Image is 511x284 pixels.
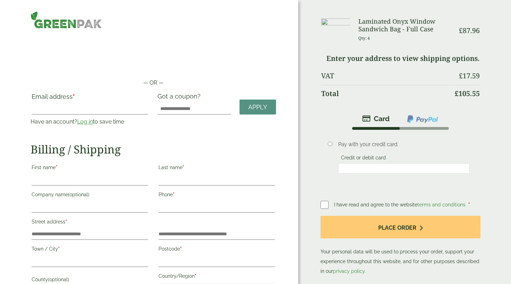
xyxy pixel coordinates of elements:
[68,192,89,197] span: (optional)
[77,118,93,125] a: Log in
[417,202,465,207] a: terms and conditions
[31,11,102,29] img: GreenPak Supplies
[321,85,450,102] th: Total
[180,246,182,252] abbr: required
[240,100,276,115] a: Apply
[159,244,275,256] label: Postcode
[459,26,463,35] span: £
[31,79,276,87] p: — OR —
[73,93,75,100] abbr: required
[459,26,480,35] bdi: 87.96
[182,165,184,170] abbr: required
[321,68,450,84] th: VAT
[362,115,390,123] img: stripe.png
[32,163,148,174] label: First name
[334,202,467,207] span: I have read and agree to the website
[32,190,148,202] label: Company name
[31,56,276,70] iframe: Secure payment button frame
[340,165,468,172] iframe: Secure card payment input frame
[455,89,480,98] bdi: 105.55
[31,118,149,126] p: Have an account? to save time
[455,89,459,98] span: £
[159,163,275,174] label: Last name
[406,115,439,124] img: ppcp-gateway.png
[173,192,175,197] abbr: required
[321,216,480,238] button: Place order
[321,216,480,276] p: Your personal data will be used to process your order, support your experience throughout this we...
[338,155,389,163] label: Credit or debit card
[358,18,450,33] h3: Laminated Onyx Window Sandwich Bag - Full Case
[459,71,480,80] bdi: 17.59
[32,217,148,229] label: Street address
[159,190,275,202] label: Phone
[157,93,203,103] label: Got a coupon?
[31,143,276,156] h2: Billing / Shipping
[468,202,470,207] abbr: required
[48,277,69,282] span: (optional)
[65,219,67,224] abbr: required
[459,71,463,80] span: £
[248,103,267,111] span: Apply
[56,165,57,170] abbr: required
[358,35,370,41] small: Qty: 4
[195,273,196,279] abbr: required
[32,244,148,256] label: Town / City
[32,94,148,103] label: Email address
[159,271,275,283] label: Country/Region
[58,246,60,252] abbr: required
[333,268,365,274] a: privacy policy
[338,141,470,148] p: Pay with your credit card.
[321,50,480,67] td: Enter your address to view shipping options.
